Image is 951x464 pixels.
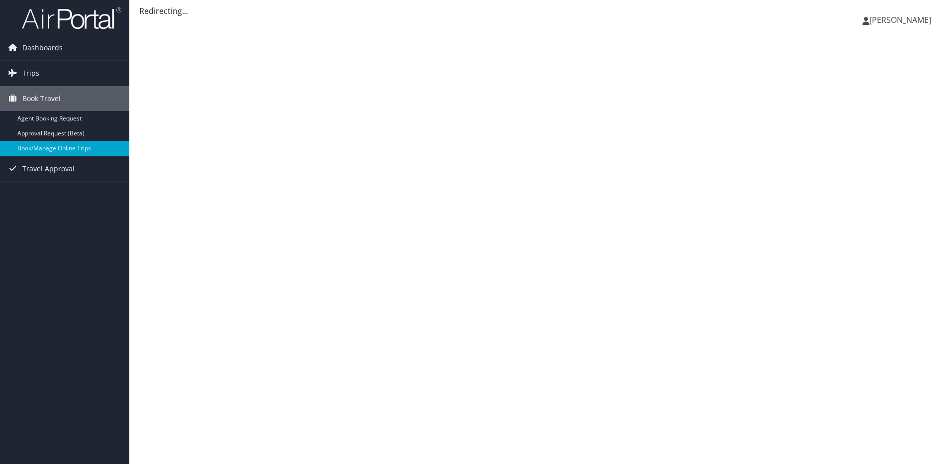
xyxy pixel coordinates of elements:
[139,5,941,17] div: Redirecting...
[22,6,121,30] img: airportal-logo.png
[22,61,39,86] span: Trips
[22,86,61,111] span: Book Travel
[22,35,63,60] span: Dashboards
[862,5,941,35] a: [PERSON_NAME]
[22,156,75,181] span: Travel Approval
[869,14,931,25] span: [PERSON_NAME]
